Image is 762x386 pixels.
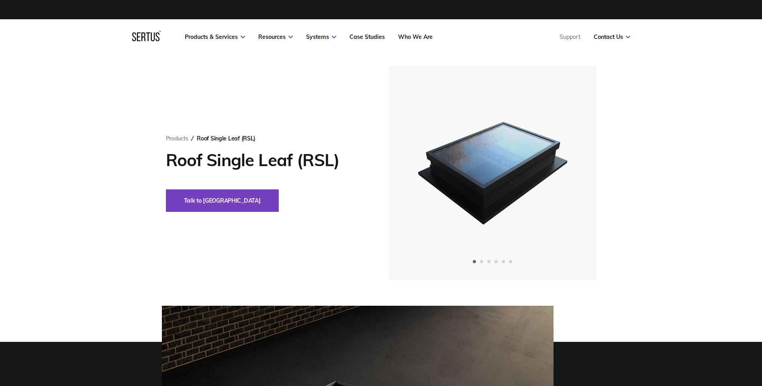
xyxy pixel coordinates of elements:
[617,293,762,386] iframe: Chat Widget
[166,135,188,142] a: Products
[560,33,580,41] a: Support
[349,33,385,41] a: Case Studies
[594,33,630,41] a: Contact Us
[480,260,483,263] span: Go to slide 2
[509,260,512,263] span: Go to slide 6
[166,189,279,212] button: Talk to [GEOGRAPHIC_DATA]
[185,33,245,41] a: Products & Services
[306,33,336,41] a: Systems
[398,33,433,41] a: Who We Are
[494,260,498,263] span: Go to slide 4
[487,260,490,263] span: Go to slide 3
[258,33,293,41] a: Resources
[502,260,505,263] span: Go to slide 5
[166,150,365,170] h1: Roof Single Leaf (RSL)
